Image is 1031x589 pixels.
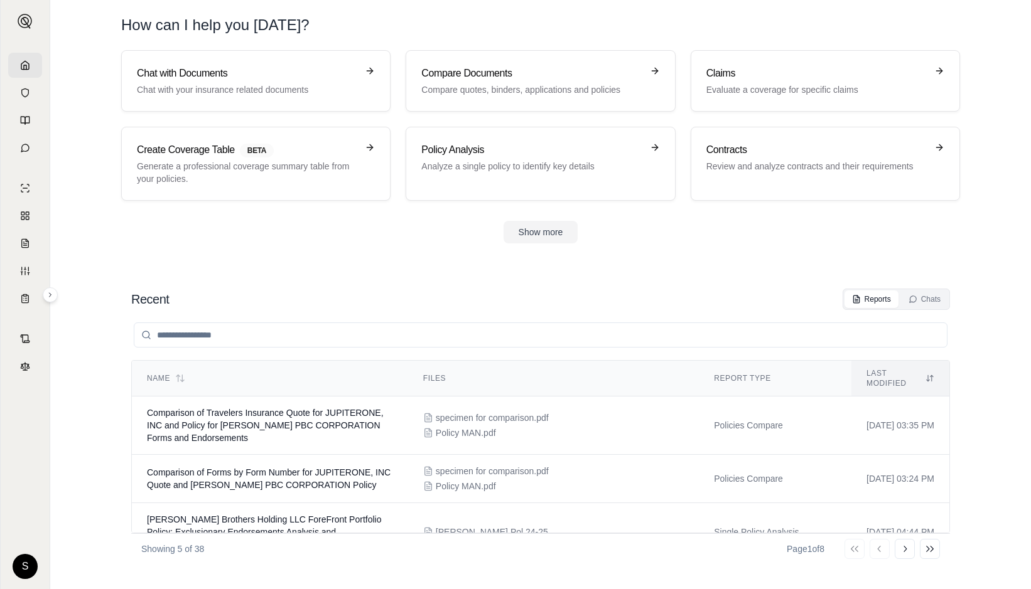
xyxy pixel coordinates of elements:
[147,467,391,490] span: Comparison of Forms by Form Number for JUPITERONE, INC Quote and NAVA PBC CORPORATION Policy
[8,258,42,284] a: Custom Report
[13,9,38,34] button: Expand sidebar
[406,127,675,201] a: Policy AnalysisAnalyze a single policy to identify key details
[851,455,949,503] td: [DATE] 03:24 PM
[436,427,496,439] span: Policy MAN.pdf
[147,514,381,549] span: Procacci Brothers Holding LLC ForeFront Portfolio Policy: Exclusionary Endorsements Analysis and ...
[691,50,960,112] a: ClaimsEvaluate a coverage for specific claims
[8,286,42,311] a: Coverage Table
[137,160,357,185] p: Generate a professional coverage summary table from your policies.
[845,290,899,308] button: Reports
[8,176,42,201] a: Single Policy
[699,455,851,503] td: Policies Compare
[699,361,851,396] th: Report Type
[436,465,549,477] span: specimen for comparison.pdf
[121,127,391,201] a: Create Coverage TableBETAGenerate a professional coverage summary table from your policies.
[691,127,960,201] a: ContractsReview and analyze contracts and their requirements
[421,142,642,157] h3: Policy Analysis
[406,50,675,112] a: Compare DocumentsCompare quotes, binders, applications and policies
[131,290,169,308] h2: Recent
[141,543,204,555] p: Showing 5 of 38
[866,368,934,388] div: Last modified
[504,221,578,243] button: Show more
[137,66,357,81] h3: Chat with Documents
[408,361,699,396] th: Files
[8,80,42,105] a: Documents Vault
[706,66,927,81] h3: Claims
[421,66,642,81] h3: Compare Documents
[436,480,496,492] span: Policy MAN.pdf
[137,142,357,157] h3: Create Coverage Table
[8,231,42,256] a: Claim Coverage
[706,83,927,96] p: Evaluate a coverage for specific claims
[147,408,384,443] span: Comparison of Travelers Insurance Quote for JUPITERONE, INC and Policy for NAVA PBC CORPORATION F...
[18,14,33,29] img: Expand sidebar
[909,294,941,304] div: Chats
[8,326,42,351] a: Contract Analysis
[13,554,38,579] div: S
[706,142,927,157] h3: Contracts
[851,503,949,561] td: [DATE] 04:44 PM
[137,83,357,96] p: Chat with your insurance related documents
[8,53,42,78] a: Home
[240,144,274,157] span: BETA
[901,290,948,308] button: Chats
[147,373,393,383] div: Name
[8,108,42,133] a: Prompt Library
[43,287,58,302] button: Expand sidebar
[8,354,42,379] a: Legal Search Engine
[8,135,42,161] a: Chat
[787,543,824,555] div: Page 1 of 8
[852,294,891,304] div: Reports
[8,203,42,228] a: Policy Comparisons
[436,526,561,538] span: Procacci EP Pol 24-25.pdf
[121,15,960,35] h1: How can I help you [DATE]?
[421,160,642,172] p: Analyze a single policy to identify key details
[436,411,549,424] span: specimen for comparison.pdf
[706,160,927,172] p: Review and analyze contracts and their requirements
[421,83,642,96] p: Compare quotes, binders, applications and policies
[699,503,851,561] td: Single Policy Analysis
[851,396,949,455] td: [DATE] 03:35 PM
[121,50,391,112] a: Chat with DocumentsChat with your insurance related documents
[699,396,851,455] td: Policies Compare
